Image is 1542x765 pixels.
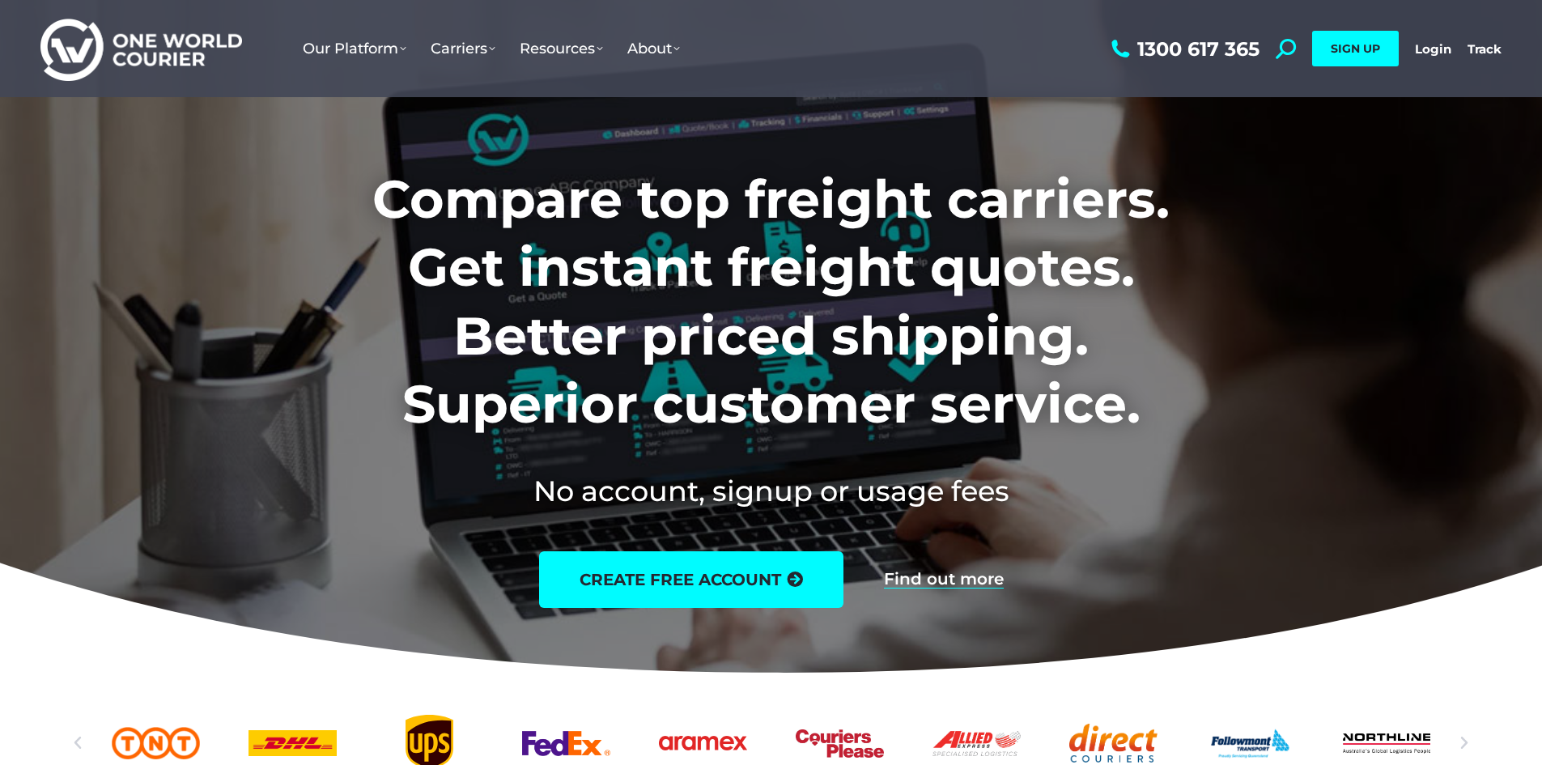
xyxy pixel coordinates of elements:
a: 1300 617 365 [1107,39,1260,59]
img: One World Courier [40,16,242,82]
a: create free account [539,551,843,608]
a: Login [1415,41,1451,57]
a: Find out more [884,571,1004,589]
a: Our Platform [291,23,418,74]
a: Resources [508,23,615,74]
span: About [627,40,680,57]
a: Track [1468,41,1502,57]
a: About [615,23,692,74]
span: Our Platform [303,40,406,57]
h1: Compare top freight carriers. Get instant freight quotes. Better priced shipping. Superior custom... [265,165,1277,439]
span: SIGN UP [1331,41,1380,56]
a: SIGN UP [1312,31,1399,66]
span: Carriers [431,40,495,57]
span: Resources [520,40,603,57]
h2: No account, signup or usage fees [265,471,1277,511]
a: Carriers [418,23,508,74]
